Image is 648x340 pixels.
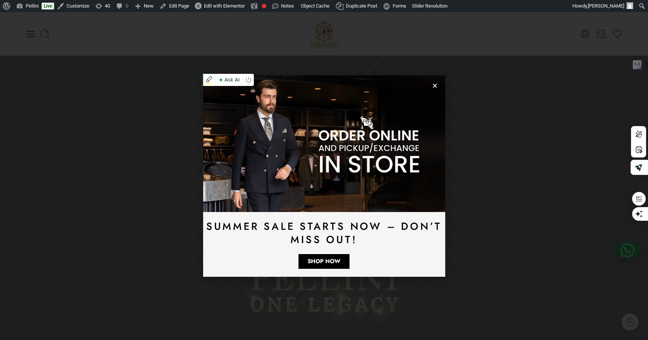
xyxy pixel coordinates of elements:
span: Edit with Elementor [204,3,245,9]
a: Live [42,3,54,9]
span: [PERSON_NAME] [588,3,624,9]
span: Ask AI [217,75,241,85]
div: Focus keyphrase not set [262,4,266,8]
a: Shop Now [298,254,350,269]
span: Shop Now [308,259,340,264]
a: Close [432,83,438,89]
span: Slider Revolution [412,3,448,9]
h2: Summer Sale Starts Now – Don’t Miss Out! [203,220,445,246]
